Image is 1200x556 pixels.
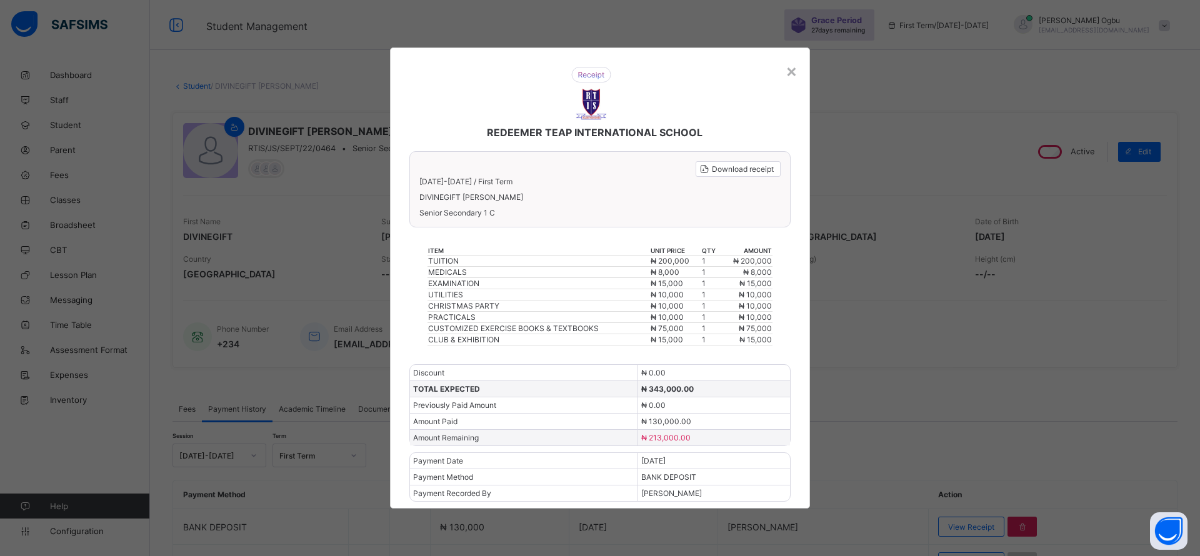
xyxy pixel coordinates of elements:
span: ₦ 15,000 [739,279,772,288]
span: ₦ 130,000.00 [641,417,691,426]
span: Senior Secondary 1 C [419,208,781,217]
span: ₦ 200,000 [733,256,772,266]
img: receipt.26f346b57495a98c98ef9b0bc63aa4d8.svg [571,67,611,82]
div: PRACTICALS [428,312,649,322]
span: ₦ 10,000 [651,301,684,310]
span: ₦ 75,000 [739,324,772,333]
span: [DATE]-[DATE] / First Term [419,177,512,186]
td: 1 [701,278,721,289]
span: ₦ 15,000 [739,335,772,344]
span: Previously Paid Amount [413,400,496,410]
td: 1 [701,312,721,323]
div: EXAMINATION [428,279,649,288]
div: MEDICALS [428,267,649,277]
span: Download receipt [712,164,774,174]
td: 1 [701,300,721,312]
div: TUITION [428,256,649,266]
td: 1 [701,334,721,345]
th: unit price [650,246,702,256]
span: TOTAL EXPECTED [413,384,480,394]
span: ₦ 75,000 [651,324,684,333]
span: [PERSON_NAME] [641,489,702,498]
th: item [427,246,650,256]
span: Amount Remaining [413,433,479,442]
span: ₦ 200,000 [651,256,689,266]
span: ₦ 0.00 [641,400,666,410]
span: BANK DEPOSIT [641,472,696,482]
span: Payment Date [413,456,463,465]
span: REDEEMER TEAP INTERNATIONAL SCHOOL [487,126,702,139]
td: 1 [701,267,721,278]
span: Amount Paid [413,417,457,426]
span: [DATE] [641,456,666,465]
td: 1 [701,323,721,334]
th: amount [721,246,772,256]
div: CUSTOMIZED EXERCISE BOOKS & TEXTBOOKS [428,324,649,333]
div: CHRISTMAS PARTY [428,301,649,310]
div: × [786,60,797,81]
img: REDEEMER TEAP INTERNATIONAL SCHOOL [576,89,607,120]
span: DIVINEGIFT [PERSON_NAME] [419,192,781,202]
span: Discount [413,368,444,377]
span: ₦ 0.00 [641,368,666,377]
span: ₦ 15,000 [651,279,683,288]
button: Open asap [1150,512,1187,550]
span: ₦ 8,000 [743,267,772,277]
td: 1 [701,289,721,300]
span: ₦ 8,000 [651,267,679,277]
span: ₦ 10,000 [739,301,772,310]
span: ₦ 213,000.00 [641,433,691,442]
span: ₦ 10,000 [739,312,772,322]
th: qty [701,246,721,256]
div: CLUB & EXHIBITION [428,335,649,344]
span: ₦ 10,000 [651,290,684,299]
span: ₦ 10,000 [739,290,772,299]
span: Payment Recorded By [413,489,491,498]
div: UTILITIES [428,290,649,299]
span: Payment Method [413,472,473,482]
td: 1 [701,256,721,267]
span: ₦ 10,000 [651,312,684,322]
span: ₦ 343,000.00 [641,384,694,394]
span: ₦ 15,000 [651,335,683,344]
